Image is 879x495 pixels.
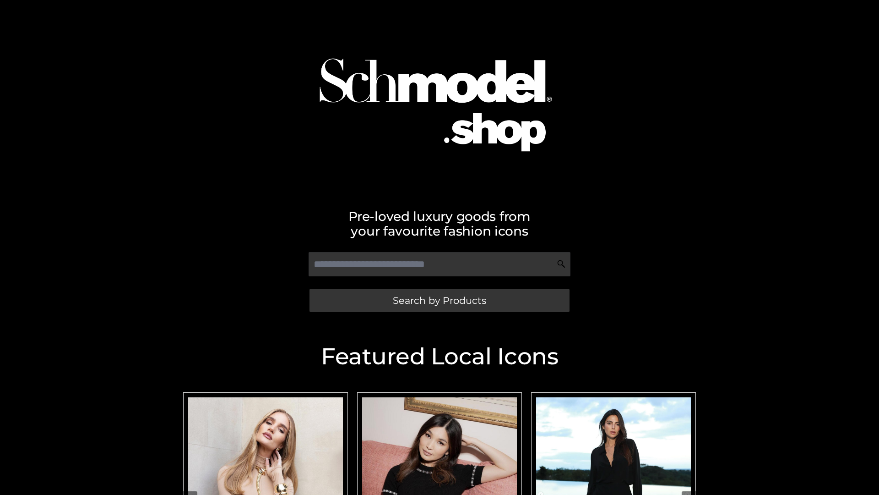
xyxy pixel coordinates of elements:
a: Search by Products [309,289,570,312]
h2: Featured Local Icons​ [179,345,700,368]
span: Search by Products [393,296,486,305]
img: Search Icon [557,259,566,269]
h2: Pre-loved luxury goods from your favourite fashion icons [179,209,700,238]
